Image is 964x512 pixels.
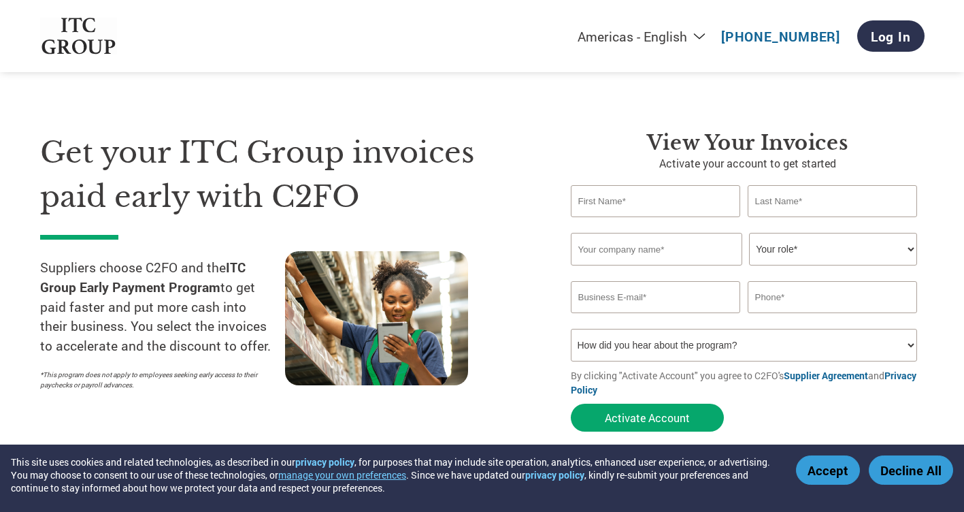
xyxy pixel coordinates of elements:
button: Decline All [869,455,953,485]
p: Activate your account to get started [571,155,925,172]
img: ITC Group [40,18,118,55]
img: supply chain worker [285,251,468,385]
div: This site uses cookies and related technologies, as described in our , for purposes that may incl... [11,455,776,494]
button: Activate Account [571,404,724,432]
p: Suppliers choose C2FO and the to get paid faster and put more cash into their business. You selec... [40,258,285,356]
div: Inavlid Email Address [571,315,741,323]
input: Phone* [748,281,918,313]
button: manage your own preferences [278,468,406,481]
input: Last Name* [748,185,918,217]
div: Invalid first name or first name is too long [571,219,741,227]
h3: View Your Invoices [571,131,925,155]
a: privacy policy [525,468,584,481]
a: Supplier Agreement [784,369,868,382]
input: Your company name* [571,233,742,266]
select: Title/Role [749,233,917,266]
div: Invalid company name or company name is too long [571,267,918,276]
a: Log In [857,20,925,52]
div: Invalid last name or last name is too long [748,219,918,227]
input: First Name* [571,185,741,217]
a: [PHONE_NUMBER] [721,28,840,45]
button: Accept [796,455,860,485]
input: Invalid Email format [571,281,741,313]
p: *This program does not apply to employees seeking early access to their paychecks or payroll adva... [40,370,271,390]
div: Inavlid Phone Number [748,315,918,323]
p: By clicking "Activate Account" you agree to C2FO's and [571,368,925,397]
h1: Get your ITC Group invoices paid early with C2FO [40,131,530,219]
a: Privacy Policy [571,369,916,396]
a: privacy policy [295,455,354,468]
strong: ITC Group Early Payment Program [40,259,246,295]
